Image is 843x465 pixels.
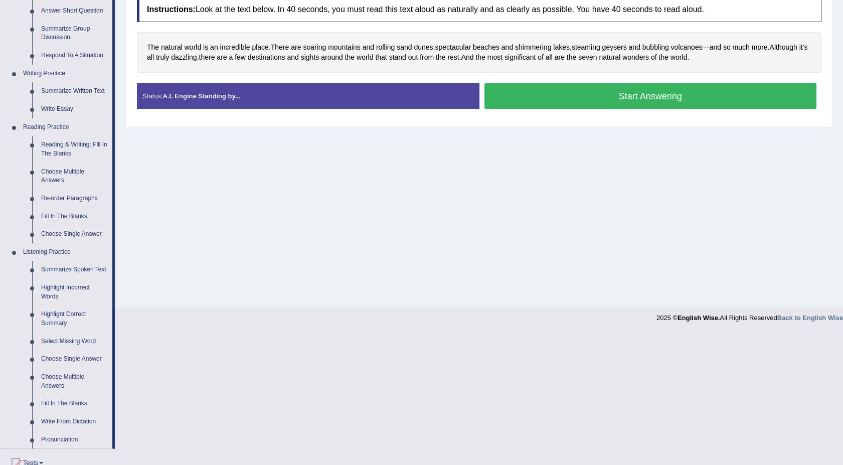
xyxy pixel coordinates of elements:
span: Click to see word definition [555,52,565,63]
a: Summarize Spoken Text [37,261,112,279]
span: Click to see word definition [303,42,326,53]
button: Start Answering [484,83,817,109]
span: Click to see word definition [229,52,233,63]
span: Click to see word definition [567,52,576,63]
span: Click to see word definition [408,52,418,63]
a: Write Essay [37,100,112,118]
span: Click to see word definition [252,42,268,53]
span: Click to see word definition [210,42,218,53]
span: Click to see word definition [147,42,159,53]
a: Answer Short Question [37,2,112,20]
span: Click to see word definition [658,52,668,63]
span: Click to see word definition [473,42,499,53]
span: Click to see word definition [199,52,215,63]
span: Click to see word definition [501,42,513,53]
span: Click to see word definition [301,52,319,63]
span: Click to see word definition [203,42,208,53]
span: Click to see word definition [602,42,627,53]
span: Click to see word definition [769,42,797,53]
span: Click to see word definition [161,42,183,53]
a: Summarize Written Text [37,82,112,100]
span: Click to see word definition [461,52,474,63]
span: Click to see word definition [414,42,433,53]
a: Choose Multiple Answers [37,368,112,395]
span: Click to see word definition [185,42,201,53]
span: Click to see word definition [397,42,412,53]
a: Listening Practice [19,243,112,261]
a: Write From Dictation [37,413,112,431]
a: Fill In The Blanks [37,395,112,413]
span: Click to see word definition [375,52,387,63]
span: Click to see word definition [217,52,227,63]
span: Click to see word definition [147,52,154,63]
a: Choose Single Answer [37,225,112,243]
span: Click to see word definition [435,42,471,53]
span: Click to see word definition [271,42,289,53]
strong: A.I. Engine Standing by... [162,92,240,100]
a: Respond To A Situation [37,47,112,65]
a: Pronunciation [37,431,112,449]
span: Click to see word definition [628,42,640,53]
a: Choose Multiple Answers [37,163,112,190]
span: Click to see word definition [248,52,285,63]
span: Click to see word definition [171,52,197,63]
b: Instructions: [147,5,196,14]
span: Click to see word definition [578,52,597,63]
span: Click to see word definition [487,52,502,63]
span: Click to see word definition [642,42,669,53]
span: Click to see word definition [710,42,721,53]
span: Click to see word definition [436,52,445,63]
span: Click to see word definition [546,52,553,63]
a: Highlight Incorrect Words [37,279,112,305]
span: Click to see word definition [723,42,731,53]
span: Click to see word definition [599,52,620,63]
div: . , , — . , . . [137,32,821,73]
strong: English Wise. [678,314,720,322]
span: Click to see word definition [752,42,768,53]
a: Reading Practice [19,118,112,136]
div: 2025 © All Rights Reserved [656,308,843,323]
span: Click to see word definition [357,52,373,63]
span: Click to see word definition [504,52,536,63]
a: Fill In The Blanks [37,208,112,226]
span: Click to see word definition [363,42,374,53]
a: Select Missing Word [37,333,112,351]
span: Click to see word definition [447,52,459,63]
a: Summarize Group Discussion [37,20,112,47]
span: Click to see word definition [287,52,298,63]
span: Click to see word definition [328,42,361,53]
a: Back to English Wise [777,314,843,322]
span: Click to see word definition [321,52,343,63]
a: Re-order Paragraphs [37,190,112,208]
span: Click to see word definition [553,42,570,53]
span: Click to see word definition [733,42,750,53]
span: Click to see word definition [651,52,657,63]
span: Click to see word definition [622,52,649,63]
a: Choose Single Answer [37,350,112,368]
span: Click to see word definition [376,42,395,53]
span: Click to see word definition [572,42,600,53]
span: Click to see word definition [538,52,544,63]
span: Click to see word definition [291,42,301,53]
a: Highlight Correct Summary [37,305,112,332]
span: Click to see word definition [670,52,687,63]
span: Click to see word definition [389,52,406,63]
div: Status: [137,83,479,109]
span: Click to see word definition [156,52,169,63]
span: Click to see word definition [345,52,355,63]
span: Click to see word definition [515,42,551,53]
a: Writing Practice [19,65,112,83]
a: Reading & Writing: Fill In The Blanks [37,136,112,163]
span: Click to see word definition [235,52,246,63]
span: Click to see word definition [671,42,703,53]
span: Click to see word definition [420,52,434,63]
span: Click to see word definition [220,42,250,53]
span: Click to see word definition [799,42,808,53]
span: Click to see word definition [475,52,485,63]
